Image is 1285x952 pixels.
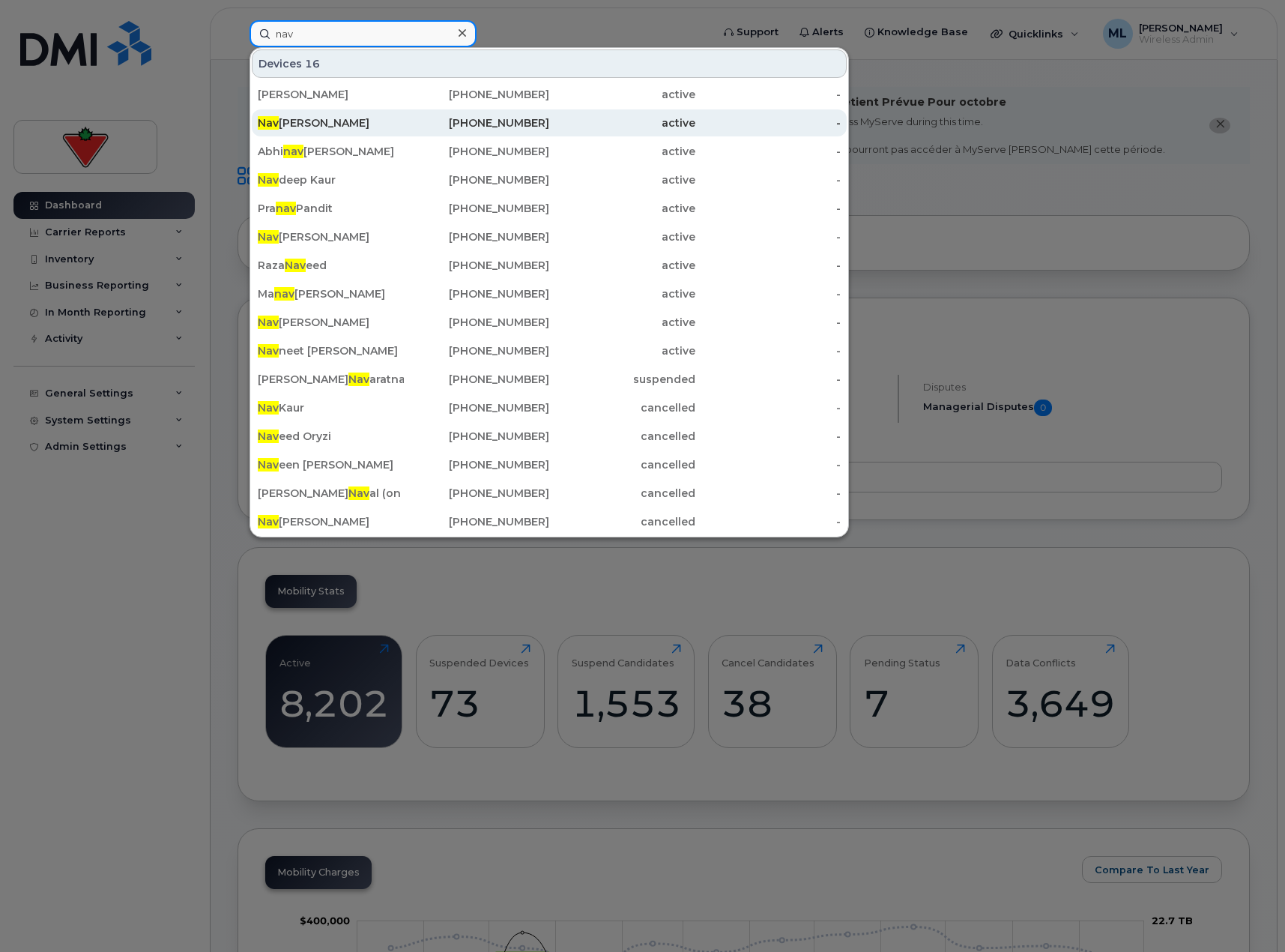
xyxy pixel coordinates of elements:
[258,201,404,216] div: Pra Pandit
[258,286,404,301] div: Ma [PERSON_NAME]
[695,429,841,444] div: -
[252,195,847,222] a: PranavPandit[PHONE_NUMBER]active-
[258,458,279,472] span: Nav
[285,259,306,272] span: Nav
[695,258,841,273] div: -
[695,457,841,472] div: -
[252,166,847,193] a: Navdeep Kaur[PHONE_NUMBER]active-
[258,343,404,358] div: neet [PERSON_NAME]
[252,394,847,421] a: NavKaur[PHONE_NUMBER]cancelled-
[549,144,695,159] div: active
[549,87,695,102] div: active
[258,115,404,130] div: [PERSON_NAME]
[258,372,404,387] div: [PERSON_NAME] aratnam
[258,401,279,415] span: Nav
[549,514,695,529] div: cancelled
[404,144,550,159] div: [PHONE_NUMBER]
[404,172,550,187] div: [PHONE_NUMBER]
[404,258,550,273] div: [PHONE_NUMBER]
[348,486,369,500] span: Nav
[258,230,279,244] span: Nav
[404,229,550,244] div: [PHONE_NUMBER]
[348,373,369,386] span: Nav
[404,400,550,415] div: [PHONE_NUMBER]
[252,423,847,450] a: Naveed Oryzi[PHONE_NUMBER]cancelled-
[258,344,279,358] span: Nav
[252,49,847,78] div: Devices
[695,172,841,187] div: -
[305,56,320,71] span: 16
[258,172,404,187] div: deep Kaur
[276,202,296,215] span: nav
[549,372,695,387] div: suspended
[549,457,695,472] div: cancelled
[695,115,841,130] div: -
[252,309,847,336] a: Nav[PERSON_NAME][PHONE_NUMBER]active-
[549,486,695,501] div: cancelled
[258,429,404,444] div: eed Oryzi
[549,343,695,358] div: active
[549,400,695,415] div: cancelled
[695,144,841,159] div: -
[549,115,695,130] div: active
[258,173,279,187] span: Nav
[258,515,279,528] span: Nav
[404,87,550,102] div: [PHONE_NUMBER]
[258,486,404,501] div: [PERSON_NAME] al (on Leave)
[404,486,550,501] div: [PHONE_NUMBER]
[549,429,695,444] div: cancelled
[404,429,550,444] div: [PHONE_NUMBER]
[404,457,550,472] div: [PHONE_NUMBER]
[258,87,404,102] div: [PERSON_NAME]
[252,366,847,393] a: [PERSON_NAME]Navaratnam[PHONE_NUMBER]suspended-
[258,229,404,244] div: [PERSON_NAME]
[549,229,695,244] div: active
[258,258,404,273] div: Raza eed
[695,229,841,244] div: -
[258,315,404,330] div: [PERSON_NAME]
[252,81,847,108] a: [PERSON_NAME][PHONE_NUMBER]active-
[252,280,847,307] a: Manav[PERSON_NAME][PHONE_NUMBER]active-
[549,258,695,273] div: active
[549,172,695,187] div: active
[252,138,847,165] a: Abhinav[PERSON_NAME][PHONE_NUMBER]active-
[404,514,550,529] div: [PHONE_NUMBER]
[258,400,404,415] div: Kaur
[252,337,847,364] a: Navneet [PERSON_NAME][PHONE_NUMBER]active-
[404,315,550,330] div: [PHONE_NUMBER]
[695,343,841,358] div: -
[252,451,847,478] a: Naveen [PERSON_NAME][PHONE_NUMBER]cancelled-
[252,252,847,279] a: RazaNaveed[PHONE_NUMBER]active-
[404,343,550,358] div: [PHONE_NUMBER]
[258,116,279,130] span: Nav
[695,87,841,102] div: -
[549,315,695,330] div: active
[695,286,841,301] div: -
[695,486,841,501] div: -
[549,286,695,301] div: active
[258,457,404,472] div: een [PERSON_NAME]
[283,145,303,158] span: nav
[695,315,841,330] div: -
[695,400,841,415] div: -
[695,372,841,387] div: -
[252,508,847,535] a: Nav[PERSON_NAME][PHONE_NUMBER]cancelled-
[695,201,841,216] div: -
[258,430,279,443] span: Nav
[274,287,294,301] span: nav
[549,201,695,216] div: active
[404,286,550,301] div: [PHONE_NUMBER]
[404,201,550,216] div: [PHONE_NUMBER]
[404,372,550,387] div: [PHONE_NUMBER]
[695,514,841,529] div: -
[404,115,550,130] div: [PHONE_NUMBER]
[258,316,279,329] span: Nav
[258,514,404,529] div: [PERSON_NAME]
[252,480,847,507] a: [PERSON_NAME]Naval (on Leave)[PHONE_NUMBER]cancelled-
[252,109,847,136] a: Nav[PERSON_NAME][PHONE_NUMBER]active-
[258,144,404,159] div: Abhi [PERSON_NAME]
[252,223,847,250] a: Nav[PERSON_NAME][PHONE_NUMBER]active-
